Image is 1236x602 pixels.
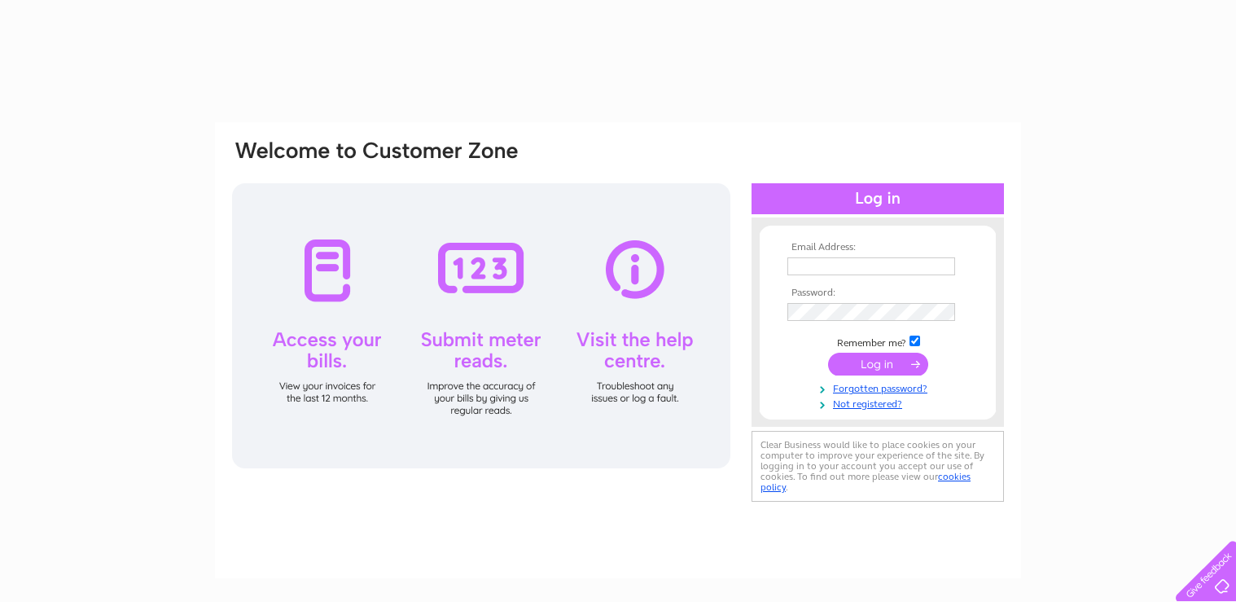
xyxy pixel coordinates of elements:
th: Email Address: [783,242,972,253]
input: Submit [828,353,928,376]
a: Not registered? [787,395,972,411]
a: cookies policy [760,471,971,493]
a: Forgotten password? [787,380,972,395]
th: Password: [783,288,972,299]
div: Clear Business would like to place cookies on your computer to improve your experience of the sit... [752,431,1004,502]
td: Remember me? [783,333,972,349]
